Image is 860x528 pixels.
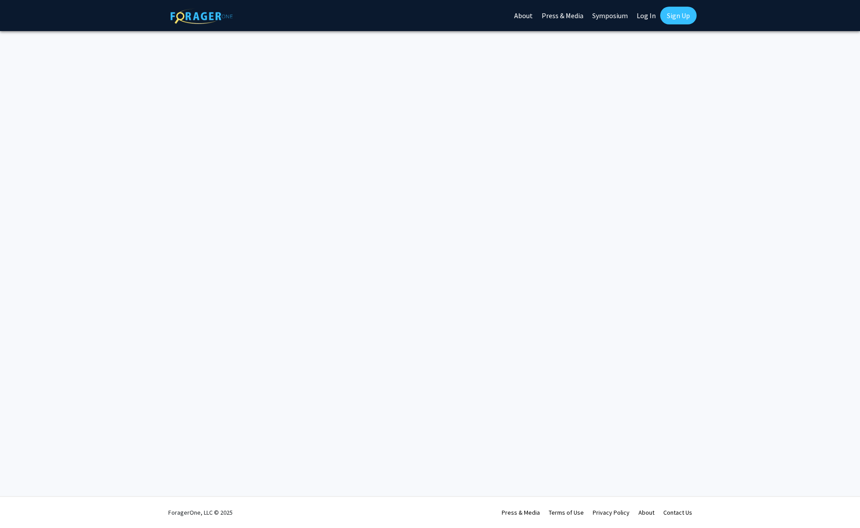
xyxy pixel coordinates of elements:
[593,508,630,516] a: Privacy Policy
[549,508,584,516] a: Terms of Use
[638,508,654,516] a: About
[168,497,233,528] div: ForagerOne, LLC © 2025
[502,508,540,516] a: Press & Media
[663,508,692,516] a: Contact Us
[170,8,233,24] img: ForagerOne Logo
[660,7,697,24] a: Sign Up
